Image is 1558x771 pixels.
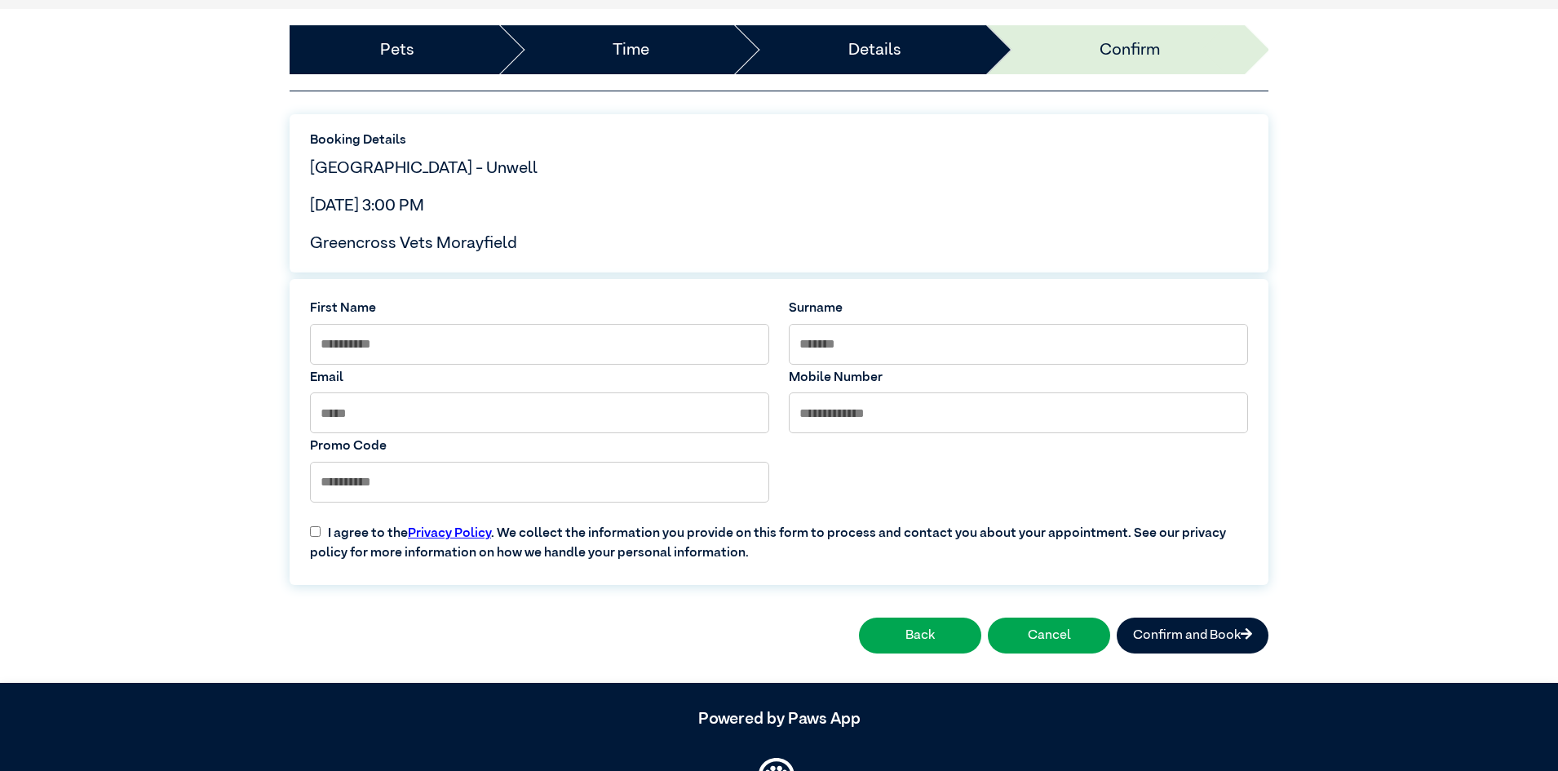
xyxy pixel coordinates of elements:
[310,131,1248,150] label: Booking Details
[1117,618,1268,654] button: Confirm and Book
[310,299,769,318] label: First Name
[310,368,769,388] label: Email
[613,38,649,62] a: Time
[310,197,424,214] span: [DATE] 3:00 PM
[789,368,1248,388] label: Mobile Number
[310,436,769,456] label: Promo Code
[310,235,517,251] span: Greencross Vets Morayfield
[988,618,1110,654] button: Cancel
[310,526,321,537] input: I agree to thePrivacy Policy. We collect the information you provide on this form to process and ...
[848,38,901,62] a: Details
[408,527,491,540] a: Privacy Policy
[380,38,414,62] a: Pets
[789,299,1248,318] label: Surname
[859,618,981,654] button: Back
[290,709,1268,729] h5: Powered by Paws App
[310,160,538,176] span: [GEOGRAPHIC_DATA] - Unwell
[300,511,1258,563] label: I agree to the . We collect the information you provide on this form to process and contact you a...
